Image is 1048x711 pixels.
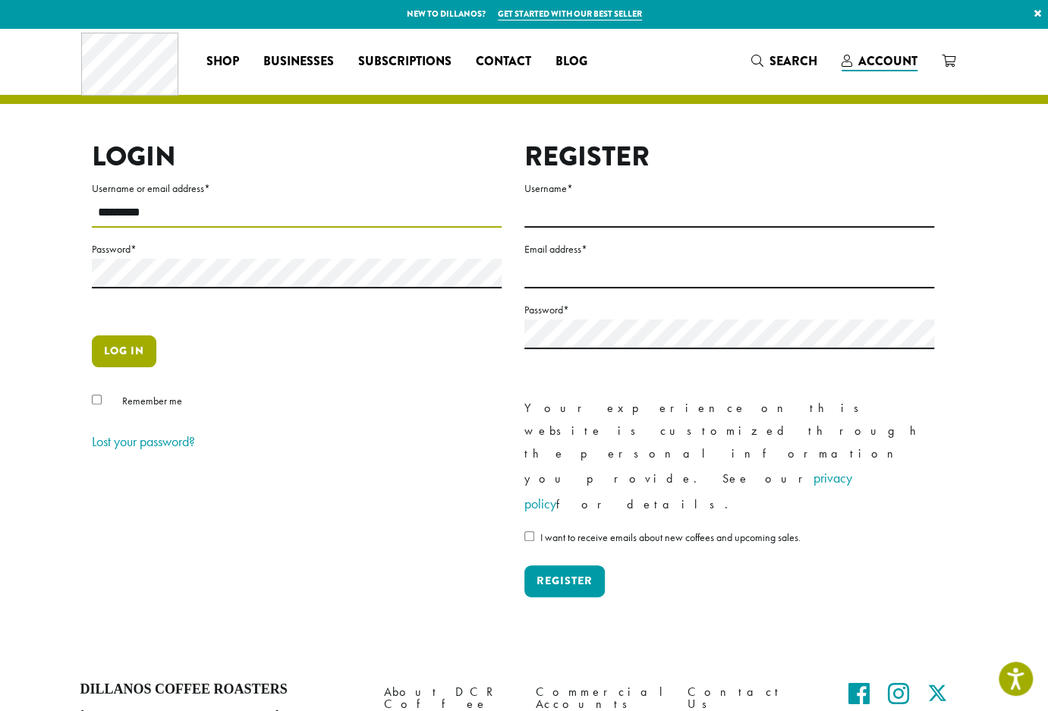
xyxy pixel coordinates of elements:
[524,240,934,259] label: Email address
[92,433,195,450] a: Lost your password?
[358,52,452,71] span: Subscriptions
[498,8,642,20] a: Get started with our best seller
[206,52,239,71] span: Shop
[524,565,605,597] button: Register
[92,335,156,367] button: Log in
[476,52,531,71] span: Contact
[524,179,934,198] label: Username
[92,140,502,173] h2: Login
[524,531,534,541] input: I want to receive emails about new coffees and upcoming sales.
[263,52,334,71] span: Businesses
[194,49,251,74] a: Shop
[122,394,182,407] span: Remember me
[524,397,934,517] p: Your experience on this website is customized through the personal information you provide. See o...
[524,469,852,512] a: privacy policy
[92,179,502,198] label: Username or email address
[524,140,934,173] h2: Register
[92,240,502,259] label: Password
[555,52,587,71] span: Blog
[524,300,934,319] label: Password
[769,52,817,70] span: Search
[858,52,917,70] span: Account
[80,681,361,698] h4: Dillanos Coffee Roasters
[739,49,829,74] a: Search
[540,530,801,544] span: I want to receive emails about new coffees and upcoming sales.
